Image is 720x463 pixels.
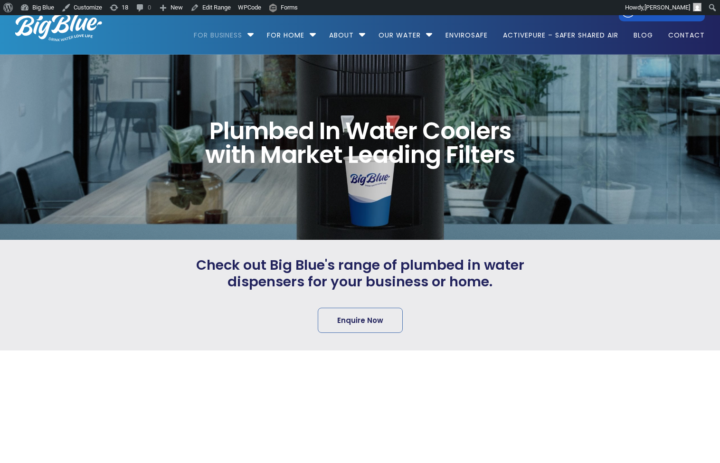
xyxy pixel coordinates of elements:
span: Plumbed In Water Coolers with Market Leading Filters [196,119,524,167]
span: Check out Big Blue's range of plumbed in water dispensers for your business or home. [192,257,528,290]
span: [PERSON_NAME] [644,4,690,11]
a: Enquire Now [318,308,403,333]
img: logo [15,13,102,41]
